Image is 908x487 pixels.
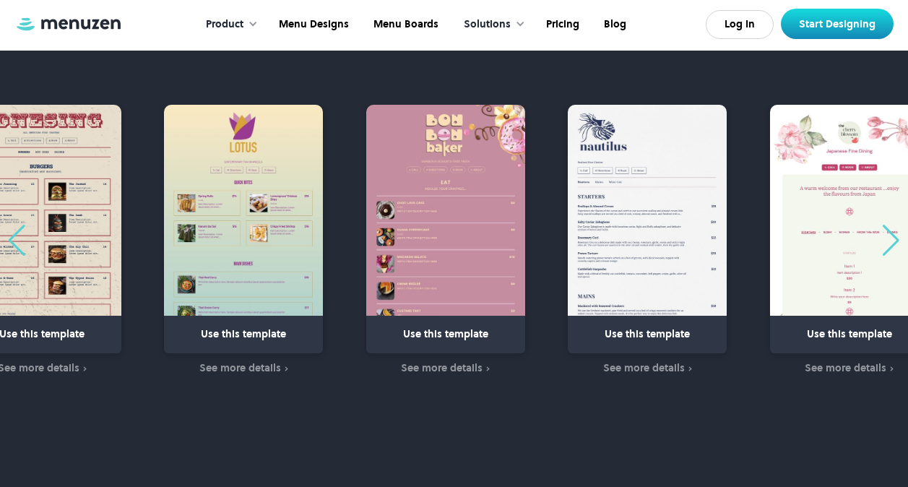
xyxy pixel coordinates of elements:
[464,17,511,33] div: Solutions
[881,225,901,257] div: Next slide
[568,105,727,353] a: Use this template
[7,225,27,257] div: Previous slide
[199,361,288,376] a: See more details
[206,17,243,33] div: Product
[366,105,539,376] div: 57 / 63
[590,2,637,47] a: Blog
[401,362,483,374] div: See more details
[164,105,337,376] div: 56 / 63
[199,362,281,374] div: See more details
[805,362,886,374] div: See more details
[164,105,323,353] a: Use this template
[603,361,692,376] a: See more details
[265,2,360,47] a: Menu Designs
[532,2,590,47] a: Pricing
[805,361,894,376] a: See more details
[401,361,490,376] a: See more details
[706,10,774,39] a: Log In
[449,2,532,47] div: Solutions
[366,105,525,353] a: Use this template
[603,362,685,374] div: See more details
[360,2,449,47] a: Menu Boards
[568,105,740,376] div: 58 / 63
[781,9,894,39] a: Start Designing
[191,2,265,47] div: Product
